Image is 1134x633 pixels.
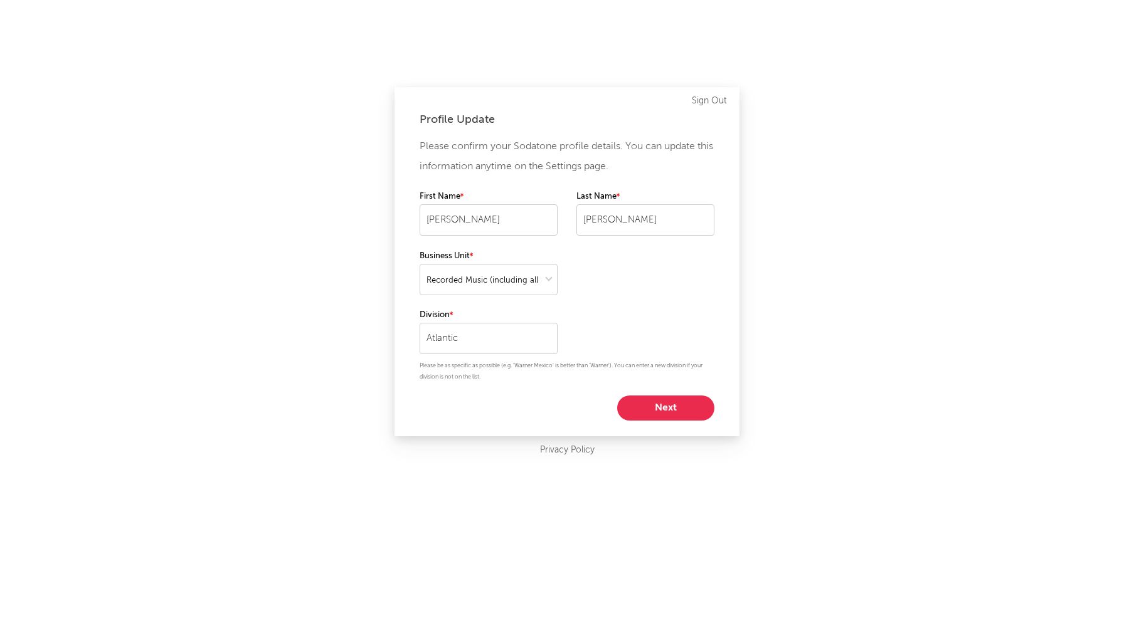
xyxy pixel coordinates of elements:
label: Business Unit [420,249,558,264]
input: Your first name [420,204,558,236]
a: Sign Out [692,93,727,108]
label: First Name [420,189,558,204]
div: Profile Update [420,112,714,127]
label: Last Name [576,189,714,204]
button: Next [617,395,714,421]
input: Your last name [576,204,714,236]
label: Division [420,308,558,323]
p: Please be as specific as possible (e.g. 'Warner Mexico' is better than 'Warner'). You can enter a... [420,360,714,383]
input: Your division [420,323,558,354]
p: Please confirm your Sodatone profile details. You can update this information anytime on the Sett... [420,137,714,177]
a: Privacy Policy [540,442,595,458]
